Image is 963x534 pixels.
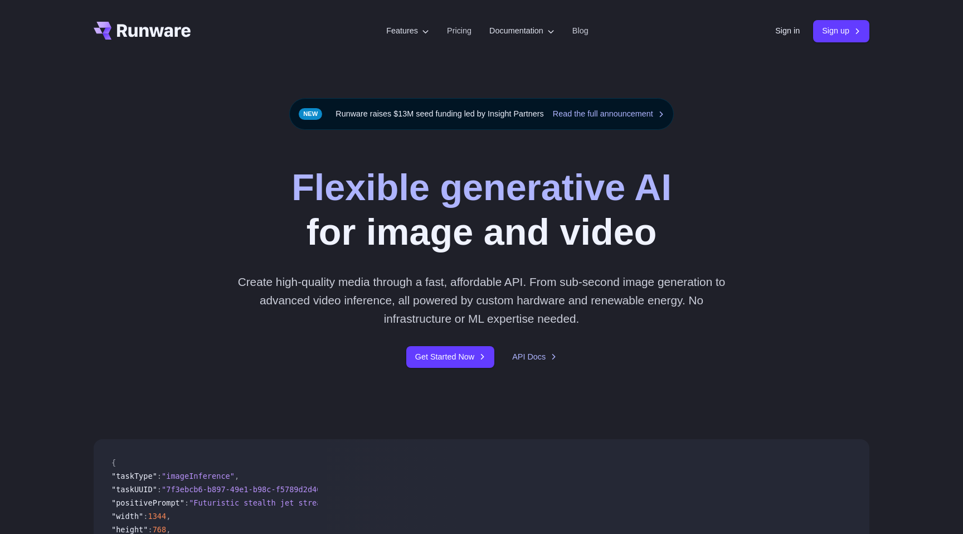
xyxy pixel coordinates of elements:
a: API Docs [512,351,557,363]
span: "imageInference" [162,472,235,480]
span: "height" [111,525,148,534]
span: 768 [153,525,167,534]
span: , [166,512,171,521]
a: Get Started Now [406,346,494,368]
a: Blog [572,25,588,37]
a: Pricing [447,25,471,37]
h1: for image and video [291,166,672,255]
span: : [157,485,162,494]
span: : [157,472,162,480]
a: Sign in [775,25,800,37]
a: Read the full announcement [553,108,664,120]
span: : [148,525,152,534]
strong: Flexible generative AI [291,167,672,208]
span: : [184,498,189,507]
label: Documentation [489,25,555,37]
span: : [143,512,148,521]
a: Go to / [94,22,191,40]
span: "taskUUID" [111,485,157,494]
a: Sign up [813,20,869,42]
div: Runware raises $13M seed funding led by Insight Partners [289,98,674,130]
span: , [166,525,171,534]
span: "positivePrompt" [111,498,184,507]
span: "Futuristic stealth jet streaking through a neon-lit cityscape with glowing purple exhaust" [189,498,604,507]
span: { [111,458,116,467]
p: Create high-quality media through a fast, affordable API. From sub-second image generation to adv... [234,273,730,328]
span: "taskType" [111,472,157,480]
span: , [235,472,239,480]
span: "7f3ebcb6-b897-49e1-b98c-f5789d2d40d7" [162,485,335,494]
label: Features [386,25,429,37]
span: 1344 [148,512,166,521]
span: "width" [111,512,143,521]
